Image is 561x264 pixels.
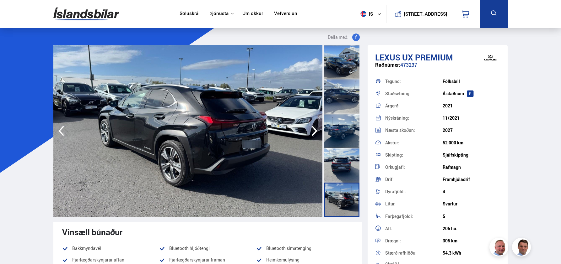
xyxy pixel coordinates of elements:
div: 52 000 km. [443,140,500,145]
div: Orkugjafi: [385,165,443,169]
div: Litur: [385,202,443,206]
a: Vefverslun [274,11,297,17]
span: Raðnúmer: [375,61,400,68]
img: siFngHWaQ9KaOqBr.png [490,239,509,257]
div: Tegund: [385,79,443,84]
div: Framhjóladrif [443,177,500,182]
div: 2021 [443,103,500,108]
div: Svartur [443,201,500,206]
div: Fólksbíll [443,79,500,84]
li: Fjarlægðarskynjarar aftan [62,256,159,264]
a: [STREET_ADDRESS] [390,5,450,23]
div: Stærð rafhlöðu: [385,251,443,255]
span: Deila með: [328,34,348,41]
div: 11/2021 [443,116,500,121]
button: Open LiveChat chat widget [5,3,24,21]
button: is [358,5,386,23]
div: Nýskráning: [385,116,443,120]
div: Vinsæll búnaður [62,227,353,237]
button: [STREET_ADDRESS] [407,11,445,17]
button: Þjónusta [209,11,229,17]
div: Farþegafjöldi: [385,214,443,219]
span: Lexus [375,52,400,63]
div: Staðsetning: [385,91,443,96]
span: is [358,11,374,17]
li: Bluetooth símatenging [256,245,353,252]
div: 305 km [443,238,500,243]
div: Afl: [385,226,443,231]
a: Um okkur [242,11,263,17]
div: Skipting: [385,153,443,157]
a: Söluskrá [180,11,198,17]
li: Fjarlægðarskynjarar framan [159,256,256,264]
span: UX PREMIUM [402,52,453,63]
button: Deila með: [325,34,362,41]
div: 205 hö. [443,226,500,231]
div: 2027 [443,128,500,133]
div: Dyrafjöldi: [385,189,443,194]
li: Heimkomulýsing [256,256,353,264]
div: 473237 [375,62,500,74]
div: Akstur: [385,141,443,145]
div: Drif: [385,177,443,182]
div: Árgerð: [385,104,443,108]
li: Bluetooth hljóðtengi [159,245,256,252]
div: Á staðnum [443,91,500,96]
img: brand logo [478,48,503,68]
div: Rafmagn [443,165,500,170]
div: Næsta skoðun: [385,128,443,132]
img: 3553868.jpeg [53,45,322,217]
li: Bakkmyndavél [62,245,159,252]
img: FbJEzSuNWCJXmdc-.webp [513,239,532,257]
img: svg+xml;base64,PHN2ZyB4bWxucz0iaHR0cDovL3d3dy53My5vcmcvMjAwMC9zdmciIHdpZHRoPSI1MTIiIGhlaWdodD0iNT... [360,11,366,17]
img: G0Ugv5HjCgRt.svg [53,4,119,24]
div: 4 [443,189,500,194]
div: Drægni: [385,239,443,243]
div: Sjálfskipting [443,153,500,158]
div: 5 [443,214,500,219]
div: 54.3 kWh [443,251,500,256]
